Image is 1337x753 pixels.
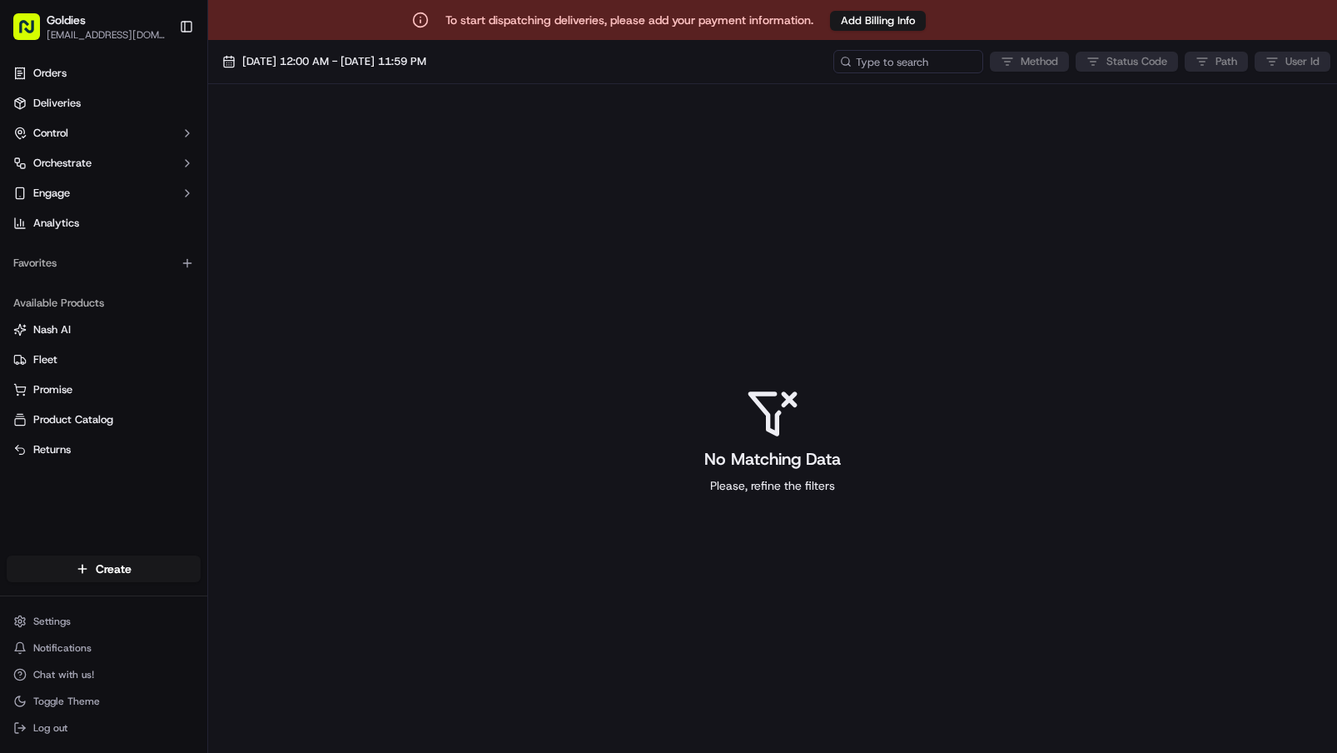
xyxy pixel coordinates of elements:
[7,180,201,207] button: Engage
[33,412,113,427] span: Product Catalog
[33,615,71,628] span: Settings
[33,156,92,171] span: Orchestrate
[7,636,201,660] button: Notifications
[33,352,57,367] span: Fleet
[7,376,201,403] button: Promise
[7,290,201,317] div: Available Products
[33,186,70,201] span: Engage
[33,668,94,681] span: Chat with us!
[7,716,201,740] button: Log out
[33,216,79,231] span: Analytics
[33,96,81,111] span: Deliveries
[33,442,71,457] span: Returns
[47,12,86,28] button: Goldies
[33,66,67,81] span: Orders
[13,442,194,457] a: Returns
[33,641,92,655] span: Notifications
[7,556,201,582] button: Create
[13,412,194,427] a: Product Catalog
[7,7,172,47] button: Goldies[EMAIL_ADDRESS][DOMAIN_NAME]
[7,406,201,433] button: Product Catalog
[710,477,835,494] span: Please, refine the filters
[33,382,72,397] span: Promise
[7,436,201,463] button: Returns
[7,60,201,87] a: Orders
[7,610,201,633] button: Settings
[7,317,201,343] button: Nash AI
[7,250,201,277] div: Favorites
[445,12,813,28] p: To start dispatching deliveries, please add your payment information.
[242,54,426,69] span: [DATE] 12:00 AM - [DATE] 11:59 PM
[47,28,166,42] button: [EMAIL_ADDRESS][DOMAIN_NAME]
[13,322,194,337] a: Nash AI
[704,447,841,471] h3: No Matching Data
[830,11,926,31] button: Add Billing Info
[7,150,201,177] button: Orchestrate
[33,126,68,141] span: Control
[33,721,67,735] span: Log out
[7,663,201,686] button: Chat with us!
[33,695,100,708] span: Toggle Theme
[33,322,71,337] span: Nash AI
[7,347,201,373] button: Fleet
[13,352,194,367] a: Fleet
[7,690,201,713] button: Toggle Theme
[7,90,201,117] a: Deliveries
[215,50,434,73] button: [DATE] 12:00 AM - [DATE] 11:59 PM
[833,50,983,73] input: Type to search
[96,561,132,577] span: Create
[7,210,201,237] a: Analytics
[7,120,201,147] button: Control
[830,10,926,31] a: Add Billing Info
[13,382,194,397] a: Promise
